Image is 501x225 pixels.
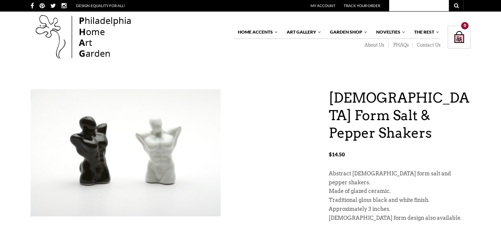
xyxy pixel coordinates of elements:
[234,26,278,38] a: Home Accents
[329,214,470,223] p: [DEMOGRAPHIC_DATA] form design also available.
[329,187,470,196] p: Made of glazed ceramic.
[311,3,335,8] a: My Account
[329,205,470,214] p: Approximately 3 inches.
[461,22,469,29] div: 0
[283,26,322,38] a: Art Gallery
[329,151,345,157] bdi: 14.50
[410,26,440,38] a: The Rest
[372,26,406,38] a: Novelties
[329,89,470,141] h1: [DEMOGRAPHIC_DATA] Form Salt & Pepper Shakers
[360,42,388,48] a: About Us
[329,151,332,157] span: $
[329,196,470,205] p: Traditional gloss black and white finish.
[388,42,413,48] a: PHAQs
[413,42,441,48] a: Contact Us
[329,169,470,187] p: Abstract [DEMOGRAPHIC_DATA] form salt and pepper shakers.
[344,3,380,8] a: Track Your Order
[326,26,368,38] a: Garden Shop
